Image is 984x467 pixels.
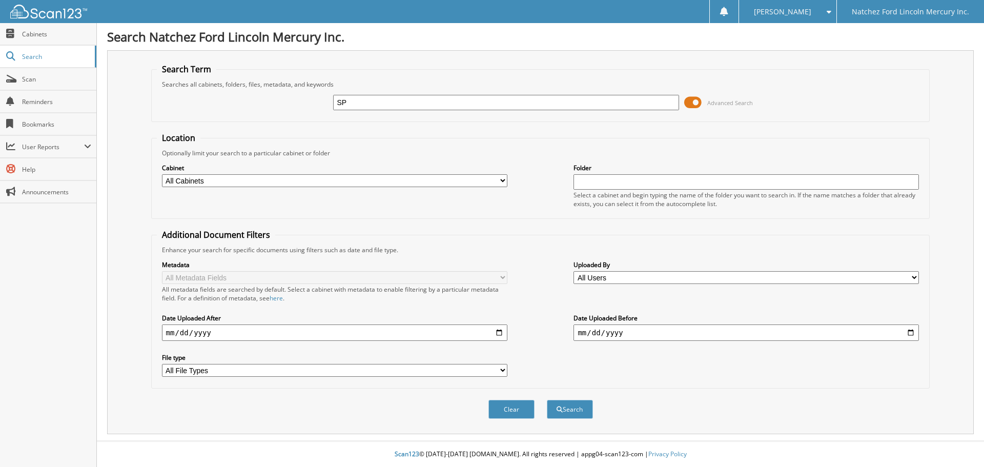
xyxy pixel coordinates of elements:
span: Natchez Ford Lincoln Mercury Inc. [852,9,969,15]
input: end [573,324,919,341]
span: [PERSON_NAME] [754,9,811,15]
legend: Search Term [157,64,216,75]
a: Privacy Policy [648,450,687,458]
div: Enhance your search for specific documents using filters such as date and file type. [157,246,925,254]
div: Select a cabinet and begin typing the name of the folder you want to search in. If the name match... [573,191,919,208]
label: Cabinet [162,164,507,172]
span: Bookmarks [22,120,91,129]
label: File type [162,353,507,362]
a: here [270,294,283,302]
span: Announcements [22,188,91,196]
span: Scan [22,75,91,84]
label: Metadata [162,260,507,269]
label: Folder [573,164,919,172]
legend: Additional Document Filters [157,229,275,240]
span: User Reports [22,143,84,151]
div: Searches all cabinets, folders, files, metadata, and keywords [157,80,925,89]
legend: Location [157,132,200,144]
span: Advanced Search [707,99,753,107]
button: Search [547,400,593,419]
label: Date Uploaded After [162,314,507,322]
span: Search [22,52,90,61]
h1: Search Natchez Ford Lincoln Mercury Inc. [107,28,974,45]
div: All metadata fields are searched by default. Select a cabinet with metadata to enable filtering b... [162,285,507,302]
div: Optionally limit your search to a particular cabinet or folder [157,149,925,157]
img: scan123-logo-white.svg [10,5,87,18]
span: Scan123 [395,450,419,458]
span: Help [22,165,91,174]
span: Cabinets [22,30,91,38]
label: Uploaded By [573,260,919,269]
button: Clear [488,400,535,419]
div: © [DATE]-[DATE] [DOMAIN_NAME]. All rights reserved | appg04-scan123-com | [97,442,984,467]
input: start [162,324,507,341]
span: Reminders [22,97,91,106]
label: Date Uploaded Before [573,314,919,322]
iframe: Chat Widget [933,418,984,467]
